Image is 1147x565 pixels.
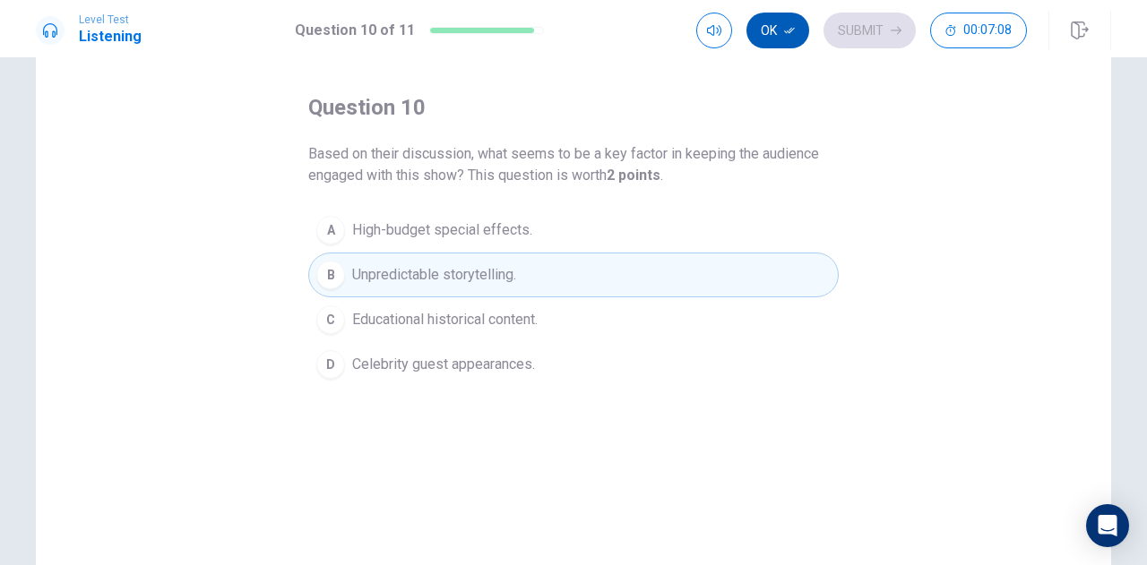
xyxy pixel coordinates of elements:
h4: question 10 [308,93,426,122]
button: 00:07:08 [930,13,1027,48]
b: 2 points [607,167,660,184]
button: BUnpredictable storytelling. [308,253,839,297]
span: Level Test [79,13,142,26]
span: Educational historical content. [352,309,538,330]
div: B [316,261,345,289]
h1: Question 10 of 11 [295,20,415,41]
span: 00:07:08 [963,23,1012,38]
span: Based on their discussion, what seems to be a key factor in keeping the audience engaged with thi... [308,143,839,186]
div: C [316,305,345,334]
div: Open Intercom Messenger [1086,504,1129,547]
div: A [316,216,345,244]
span: Celebrity guest appearances. [352,354,535,375]
span: High-budget special effects. [352,219,532,241]
button: CEducational historical content. [308,297,839,342]
span: Unpredictable storytelling. [352,264,516,286]
h1: Listening [79,26,142,47]
button: AHigh-budget special effects. [308,208,839,253]
button: DCelebrity guest appearances. [308,342,839,387]
button: Ok [746,13,809,48]
div: D [316,350,345,379]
